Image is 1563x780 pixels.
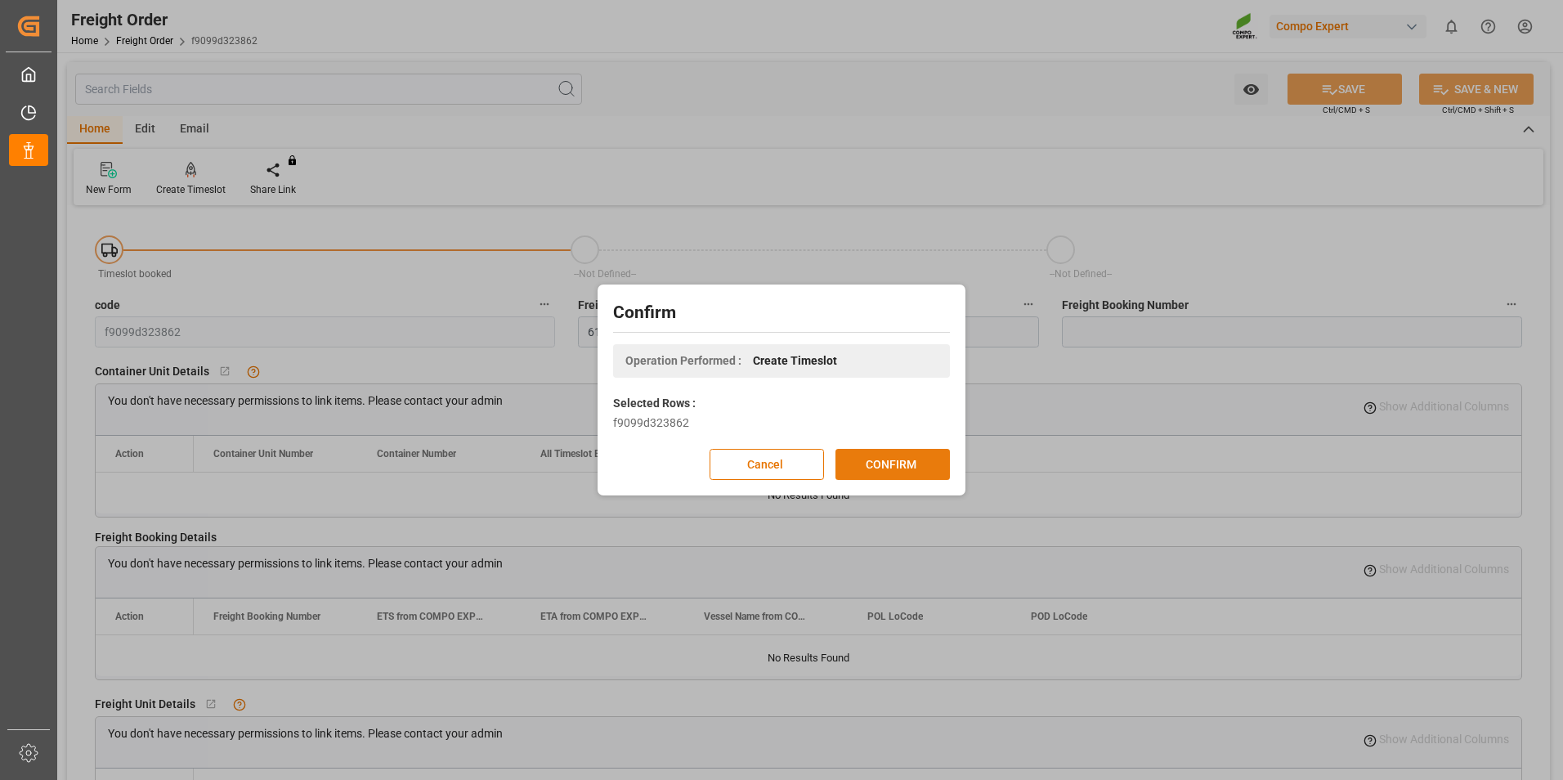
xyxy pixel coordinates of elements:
span: Operation Performed : [625,352,741,370]
span: Create Timeslot [753,352,837,370]
div: f9099d323862 [613,415,950,432]
label: Selected Rows : [613,395,696,412]
button: Cancel [710,449,824,480]
button: CONFIRM [835,449,950,480]
h2: Confirm [613,300,950,326]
